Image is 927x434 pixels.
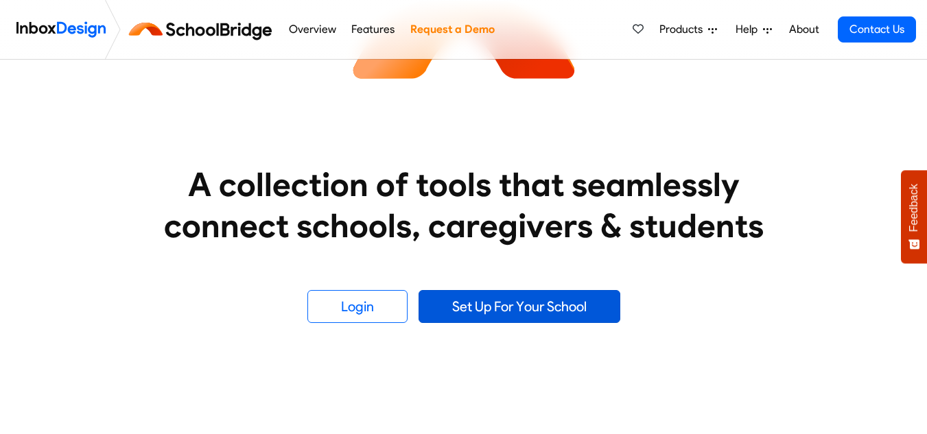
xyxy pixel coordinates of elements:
a: Overview [285,16,340,43]
a: Products [654,16,723,43]
img: schoolbridge logo [126,13,281,46]
span: Products [659,21,708,38]
a: Features [348,16,399,43]
button: Feedback - Show survey [901,170,927,263]
span: Feedback [908,184,920,232]
a: Help [730,16,777,43]
a: Login [307,290,408,323]
a: Set Up For Your School [419,290,620,323]
span: Help [736,21,763,38]
a: Request a Demo [406,16,498,43]
a: About [785,16,823,43]
a: Contact Us [838,16,916,43]
heading: A collection of tools that seamlessly connect schools, caregivers & students [138,164,790,246]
